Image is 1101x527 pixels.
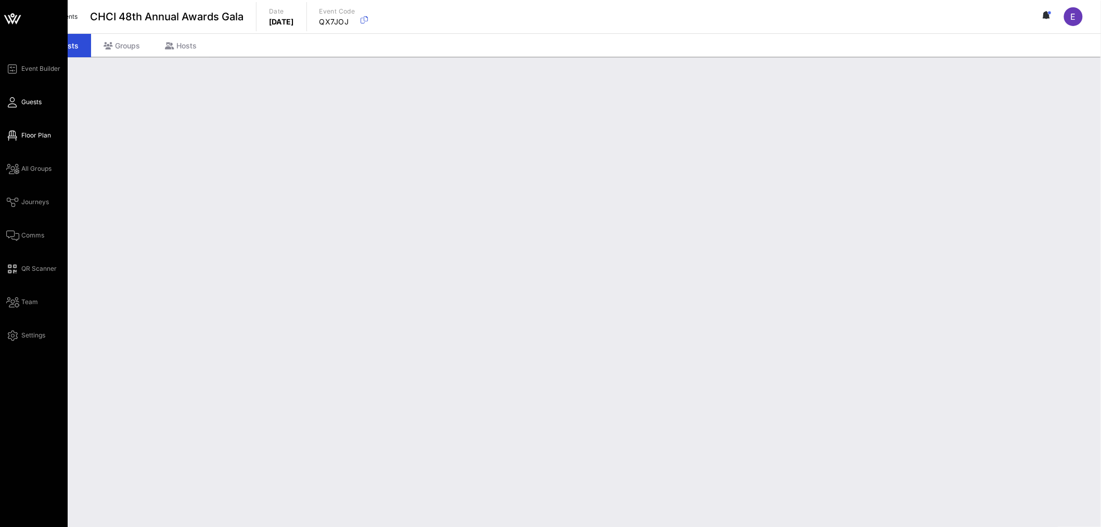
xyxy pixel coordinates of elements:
[21,331,45,340] span: Settings
[21,131,51,140] span: Floor Plan
[6,129,51,142] a: Floor Plan
[1064,7,1083,26] div: E
[6,296,38,308] a: Team
[6,62,60,75] a: Event Builder
[90,9,244,24] span: CHCI 48th Annual Awards Gala
[319,6,355,17] p: Event Code
[269,6,294,17] p: Date
[269,17,294,27] p: [DATE]
[6,329,45,342] a: Settings
[91,34,152,57] div: Groups
[6,262,57,275] a: QR Scanner
[6,196,49,208] a: Journeys
[21,64,60,73] span: Event Builder
[6,229,44,242] a: Comms
[319,17,355,27] p: QX7JOJ
[6,96,42,108] a: Guests
[152,34,209,57] div: Hosts
[21,197,49,207] span: Journeys
[21,297,38,307] span: Team
[6,162,52,175] a: All Groups
[21,264,57,273] span: QR Scanner
[21,231,44,240] span: Comms
[21,164,52,173] span: All Groups
[21,97,42,107] span: Guests
[1071,11,1076,22] span: E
